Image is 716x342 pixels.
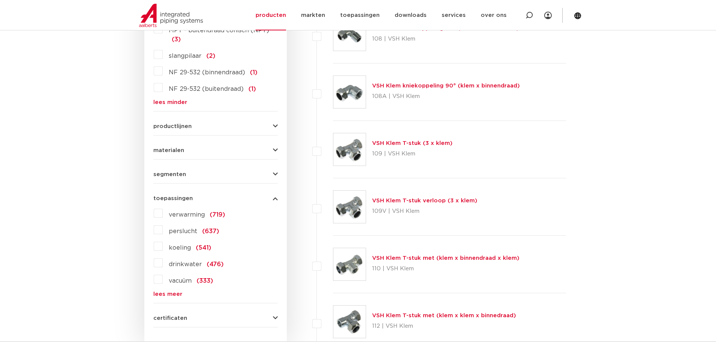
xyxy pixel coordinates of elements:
img: Thumbnail for VSH Klem T-stuk met (klem x klem x binnedraad) [333,306,366,338]
span: (2) [206,53,215,59]
img: Thumbnail for VSH Klem T-stuk verloop (3 x klem) [333,191,366,223]
img: Thumbnail for VSH Klem kniekoppeling 90° (klem x buitendraad) [333,18,366,51]
span: (476) [207,261,224,267]
a: lees meer [153,291,278,297]
span: slangpilaar [169,53,201,59]
span: (719) [210,212,225,218]
a: VSH Klem kniekoppeling 90° (klem x binnendraad) [372,83,520,89]
span: (1) [250,69,257,75]
p: 109 | VSH Klem [372,148,453,160]
span: MPT - buitendraad conisch (NPT) [169,27,269,33]
span: vacuüm [169,278,192,284]
button: certificaten [153,315,278,321]
span: verwarming [169,212,205,218]
button: segmenten [153,172,278,177]
button: toepassingen [153,196,278,201]
a: lees minder [153,99,278,105]
span: materialen [153,148,184,153]
span: (637) [202,228,219,234]
p: 112 | VSH Klem [372,320,516,332]
span: (3) [172,36,181,42]
p: 108A | VSH Klem [372,90,520,102]
span: (1) [248,86,256,92]
p: 110 | VSH Klem [372,263,519,275]
img: Thumbnail for VSH Klem kniekoppeling 90° (klem x binnendraad) [333,76,366,108]
a: VSH Klem T-stuk verloop (3 x klem) [372,198,477,203]
span: koeling [169,245,191,251]
a: VSH Klem T-stuk met (klem x binnendraad x klem) [372,255,519,261]
button: materialen [153,148,278,153]
span: certificaten [153,315,187,321]
a: VSH Klem T-stuk met (klem x klem x binnedraad) [372,313,516,318]
img: Thumbnail for VSH Klem T-stuk (3 x klem) [333,133,366,166]
span: perslucht [169,228,197,234]
span: (333) [197,278,213,284]
span: (541) [196,245,211,251]
a: VSH Klem T-stuk (3 x klem) [372,140,453,146]
span: NF 29-532 (buitendraad) [169,86,244,92]
button: productlijnen [153,124,278,129]
span: productlijnen [153,124,192,129]
span: drinkwater [169,261,202,267]
span: segmenten [153,172,186,177]
p: 109V | VSH Klem [372,205,477,217]
span: toepassingen [153,196,193,201]
img: Thumbnail for VSH Klem T-stuk met (klem x binnendraad x klem) [333,248,366,280]
p: 108 | VSH Klem [372,33,519,45]
span: NF 29-532 (binnendraad) [169,69,245,75]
